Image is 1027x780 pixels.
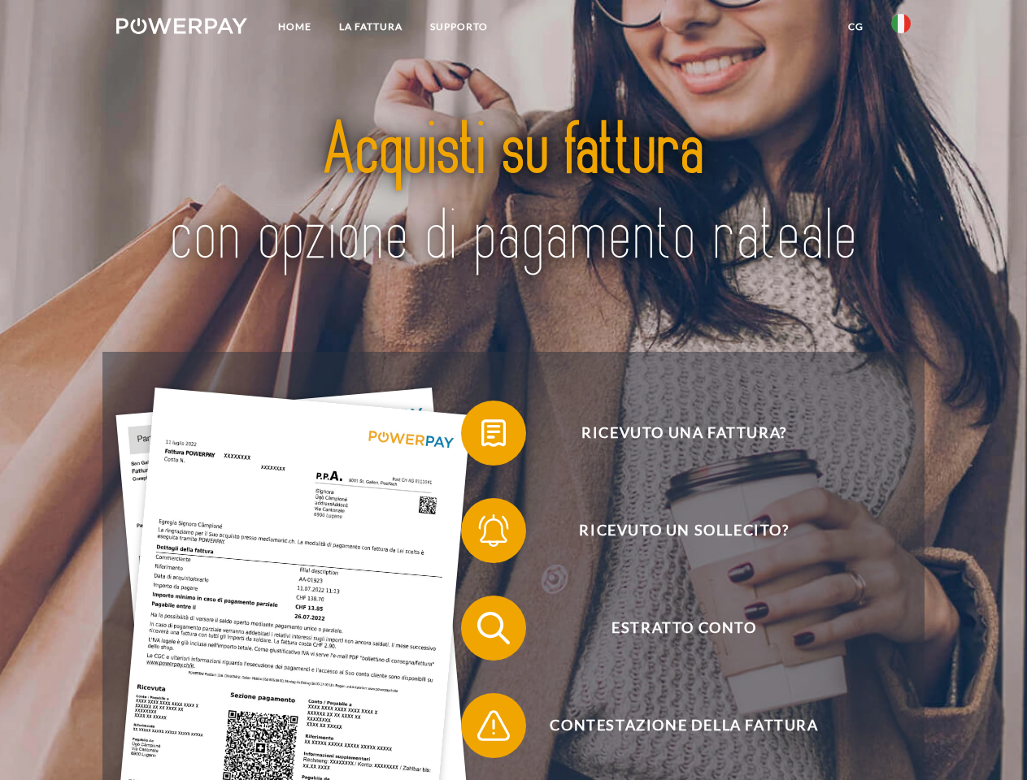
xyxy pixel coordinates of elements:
button: Estratto conto [461,596,884,661]
button: Contestazione della fattura [461,693,884,758]
span: Contestazione della fattura [485,693,883,758]
img: qb_search.svg [473,608,514,648]
img: logo-powerpay-white.svg [116,18,247,34]
img: title-powerpay_it.svg [155,78,872,311]
span: Ricevuto una fattura? [485,401,883,466]
button: Ricevuto un sollecito? [461,498,884,563]
a: Supporto [416,12,502,41]
a: Home [264,12,325,41]
img: qb_warning.svg [473,705,514,746]
img: qb_bell.svg [473,510,514,551]
a: LA FATTURA [325,12,416,41]
span: Estratto conto [485,596,883,661]
span: Ricevuto un sollecito? [485,498,883,563]
img: it [891,14,911,33]
img: qb_bill.svg [473,413,514,453]
a: CG [834,12,877,41]
button: Ricevuto una fattura? [461,401,884,466]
